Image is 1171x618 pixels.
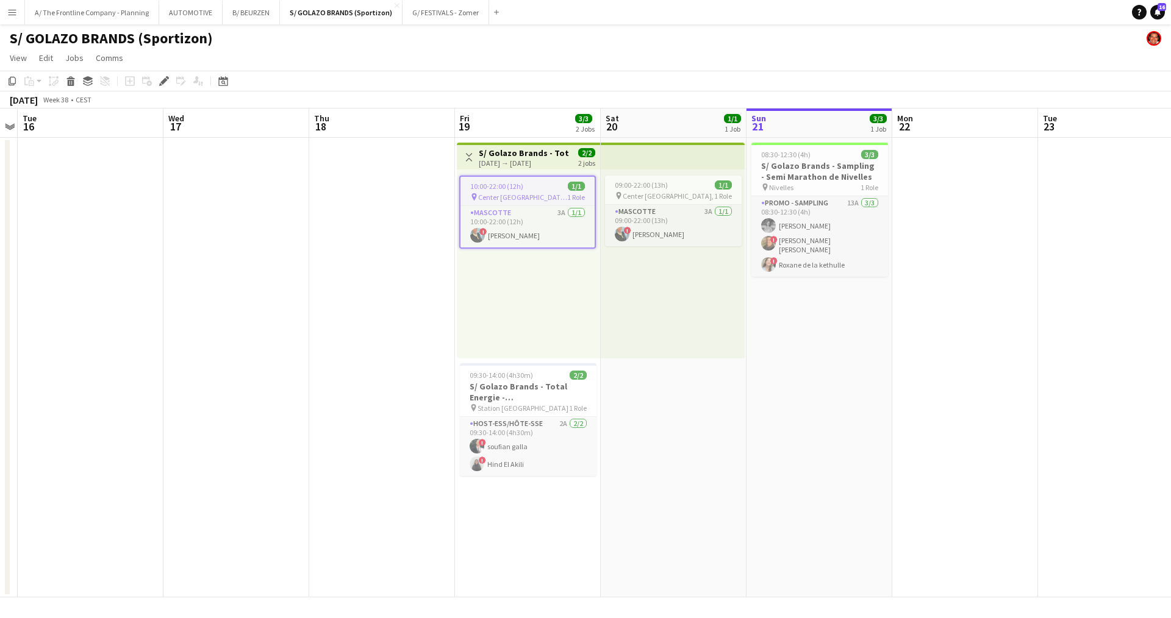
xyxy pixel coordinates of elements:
button: A/ The Frontline Company - Planning [25,1,159,24]
span: ! [479,228,487,235]
button: G/ FESTIVALS - Zomer [403,1,489,24]
span: 1/1 [724,114,741,123]
span: 1 Role [714,191,732,201]
button: AUTOMOTIVE [159,1,223,24]
span: 20 [604,119,619,133]
div: [DATE] [10,94,38,106]
a: Jobs [60,50,88,66]
span: Thu [314,113,329,124]
span: 23 [1041,119,1057,133]
div: 2 Jobs [576,124,595,133]
span: Wed [168,113,184,124]
span: 18 [312,119,329,133]
span: Nivelles [769,183,793,192]
h1: S/ GOLAZO BRANDS (Sportizon) [10,29,213,48]
span: Sat [606,113,619,124]
span: 16 [1158,3,1166,11]
app-card-role: Mascotte3A1/110:00-22:00 (12h)![PERSON_NAME] [460,206,595,247]
div: 2 jobs [578,157,595,168]
span: 09:00-22:00 (13h) [615,180,668,190]
span: Center [GEOGRAPHIC_DATA], [623,191,714,201]
span: 1 Role [569,403,587,413]
a: 16 [1150,5,1165,20]
span: Center [GEOGRAPHIC_DATA], [478,193,567,202]
span: 1/1 [568,182,585,191]
app-job-card: 10:00-22:00 (12h)1/1 Center [GEOGRAPHIC_DATA],1 RoleMascotte3A1/110:00-22:00 (12h)![PERSON_NAME] [459,176,596,249]
div: 1 Job [725,124,740,133]
span: Fri [460,113,470,124]
app-card-role: Mascotte3A1/109:00-22:00 (13h)![PERSON_NAME] [605,205,742,246]
app-job-card: 08:30-12:30 (4h)3/3S/ Golazo Brands - Sampling - Semi Marathon de Nivelles Nivelles1 RolePromo - ... [751,143,888,277]
a: Comms [91,50,128,66]
span: ! [770,257,778,265]
h3: S/ Golazo Brands - TotalEnergies - Teambuilding Event - Mascotte - Center [GEOGRAPHIC_DATA] (19+2... [479,147,570,158]
span: 3/3 [870,114,887,123]
span: ! [479,439,486,446]
span: Edit [39,52,53,63]
span: Tue [23,113,37,124]
span: 2/2 [578,148,595,157]
app-card-role: Host-ess/Hôte-sse2A2/209:30-14:00 (4h30m)!soufian galla!Hind El Akili [460,417,596,476]
span: 3/3 [575,114,592,123]
span: 10:00-22:00 (12h) [470,182,523,191]
span: 22 [895,119,913,133]
span: Tue [1043,113,1057,124]
div: [DATE] → [DATE] [479,158,570,168]
span: 1 Role [567,193,585,202]
button: S/ GOLAZO BRANDS (Sportizon) [280,1,403,24]
span: ! [479,456,486,464]
span: 21 [750,119,766,133]
div: CEST [76,95,91,104]
span: Week 38 [40,95,71,104]
app-job-card: 09:00-22:00 (13h)1/1 Center [GEOGRAPHIC_DATA],1 RoleMascotte3A1/109:00-22:00 (13h)![PERSON_NAME] [605,176,742,246]
span: 08:30-12:30 (4h) [761,150,811,159]
h3: S/ Golazo Brands - Sampling - Semi Marathon de Nivelles [751,160,888,182]
div: 1 Job [870,124,886,133]
span: 3/3 [861,150,878,159]
a: View [5,50,32,66]
span: ! [770,236,778,243]
app-job-card: 09:30-14:00 (4h30m)2/2S/ Golazo Brands - Total Energie - [GEOGRAPHIC_DATA] treinstation Station [... [460,363,596,476]
span: 1 Role [861,183,878,192]
span: 19 [458,119,470,133]
span: Jobs [65,52,84,63]
app-card-role: Promo - Sampling13A3/308:30-12:30 (4h)[PERSON_NAME]![PERSON_NAME] [PERSON_NAME]!Roxane de la keth... [751,196,888,277]
span: 2/2 [570,371,587,380]
a: Edit [34,50,58,66]
app-user-avatar: Peter Desart [1147,31,1161,46]
span: Comms [96,52,123,63]
span: 1/1 [715,180,732,190]
span: 16 [21,119,37,133]
span: Sun [751,113,766,124]
span: 17 [167,119,184,133]
span: View [10,52,27,63]
span: 09:30-14:00 (4h30m) [470,371,533,380]
span: Station [GEOGRAPHIC_DATA] [478,403,568,413]
h3: S/ Golazo Brands - Total Energie - [GEOGRAPHIC_DATA] treinstation [460,381,596,403]
span: ! [624,227,631,234]
span: Mon [897,113,913,124]
button: B/ BEURZEN [223,1,280,24]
